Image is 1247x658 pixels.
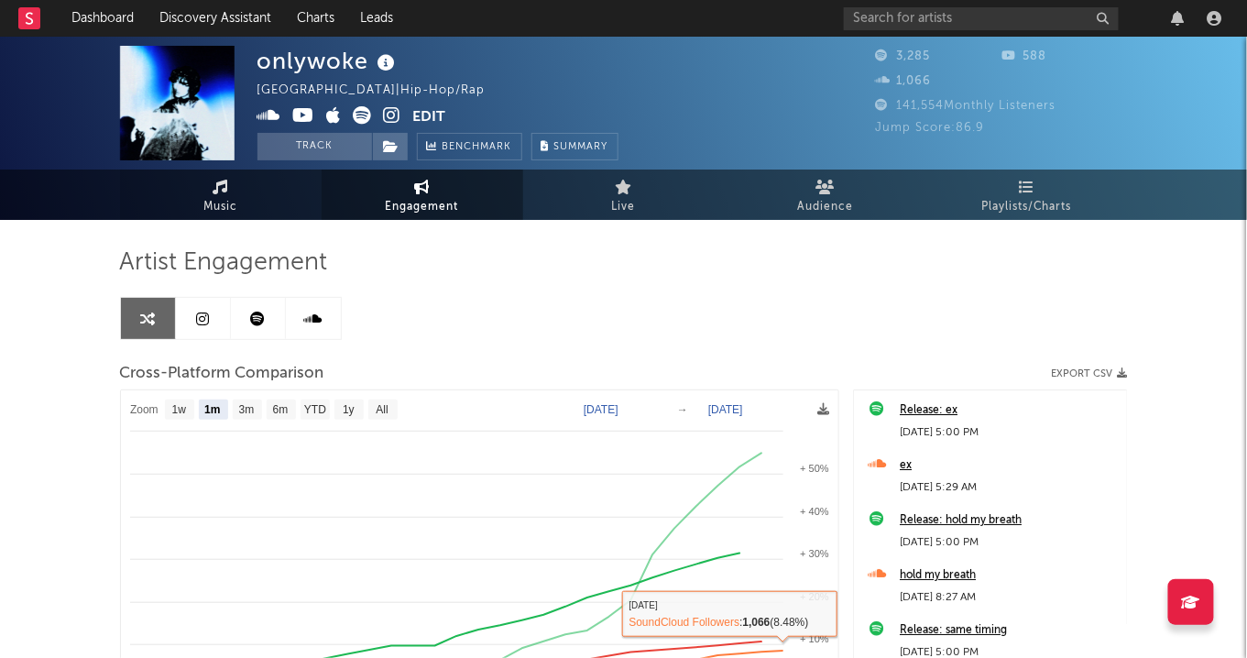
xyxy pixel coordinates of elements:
[120,252,328,274] span: Artist Engagement
[120,170,322,220] a: Music
[876,100,1056,112] span: 141,554 Monthly Listeners
[708,403,743,416] text: [DATE]
[900,620,1118,642] a: Release: same timing
[800,548,829,559] text: + 30%
[900,422,1118,444] div: [DATE] 5:00 PM
[322,170,523,220] a: Engagement
[800,463,829,474] text: + 50%
[900,532,1118,554] div: [DATE] 5:00 PM
[612,196,636,218] span: Live
[900,510,1118,532] a: Release: hold my breath
[376,404,388,417] text: All
[257,80,507,102] div: [GEOGRAPHIC_DATA] | Hip-Hop/Rap
[257,46,400,76] div: onlywoke
[800,506,829,517] text: + 40%
[876,75,932,87] span: 1,066
[926,170,1128,220] a: Playlists/Charts
[204,404,220,417] text: 1m
[272,404,288,417] text: 6m
[343,404,355,417] text: 1y
[1001,50,1046,62] span: 588
[876,122,985,134] span: Jump Score: 86.9
[900,400,1118,422] a: Release: ex
[257,133,372,160] button: Track
[677,403,688,416] text: →
[417,133,522,160] a: Benchmark
[900,455,1118,477] a: ex
[876,50,931,62] span: 3,285
[523,170,725,220] a: Live
[800,633,829,644] text: + 10%
[844,7,1119,30] input: Search for artists
[900,587,1118,609] div: [DATE] 8:27 AM
[800,591,829,602] text: + 20%
[531,133,618,160] button: Summary
[303,404,325,417] text: YTD
[386,196,459,218] span: Engagement
[981,196,1072,218] span: Playlists/Charts
[797,196,853,218] span: Audience
[130,404,159,417] text: Zoom
[203,196,237,218] span: Music
[443,137,512,159] span: Benchmark
[171,404,186,417] text: 1w
[1052,368,1128,379] button: Export CSV
[413,106,446,129] button: Edit
[900,477,1118,499] div: [DATE] 5:29 AM
[584,403,618,416] text: [DATE]
[238,404,254,417] text: 3m
[120,363,324,385] span: Cross-Platform Comparison
[725,170,926,220] a: Audience
[554,142,608,152] span: Summary
[900,565,1118,587] a: hold my breath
